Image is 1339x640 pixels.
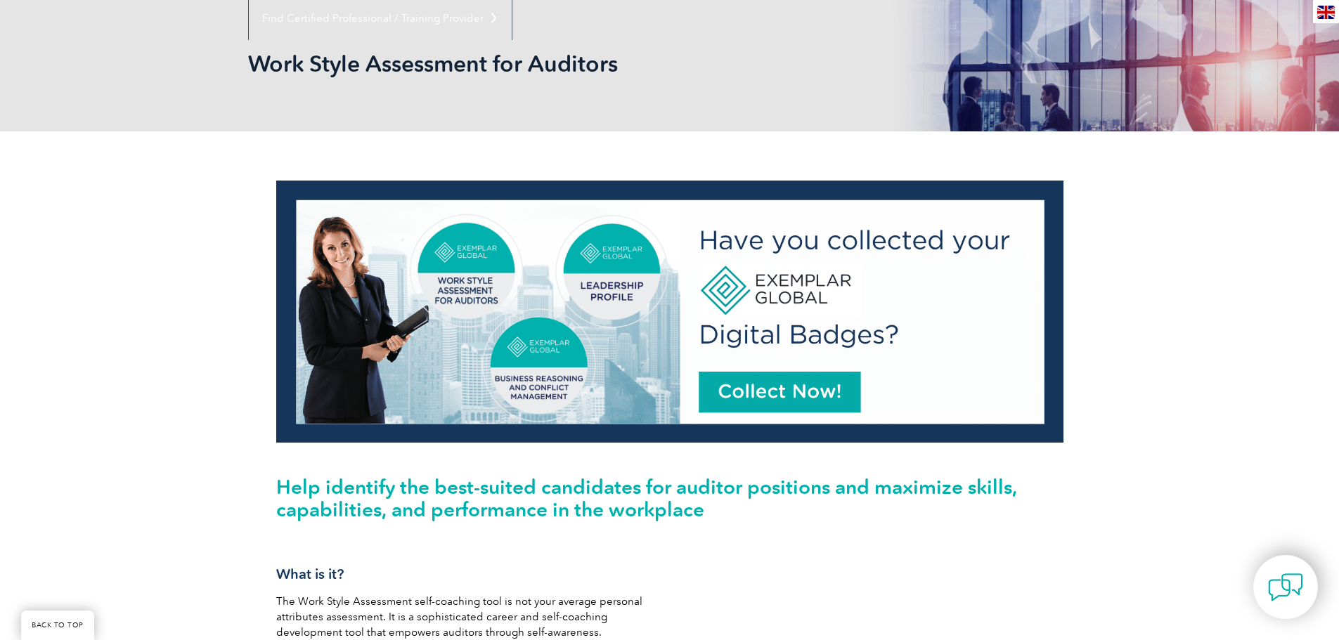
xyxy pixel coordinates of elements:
[276,594,663,640] p: The Work Style Assessment self-coaching tool is not your average personal attributes assessment. ...
[1268,570,1303,605] img: contact-chat.png
[276,566,663,583] h3: What is it?
[1317,6,1335,19] img: en
[21,610,94,640] a: BACK TO TOP
[248,53,839,75] h2: Work Style Assessment for Auditors
[276,475,1017,521] span: Help identify the best-suited candidates for auditor positions and maximize skills, capabilities,...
